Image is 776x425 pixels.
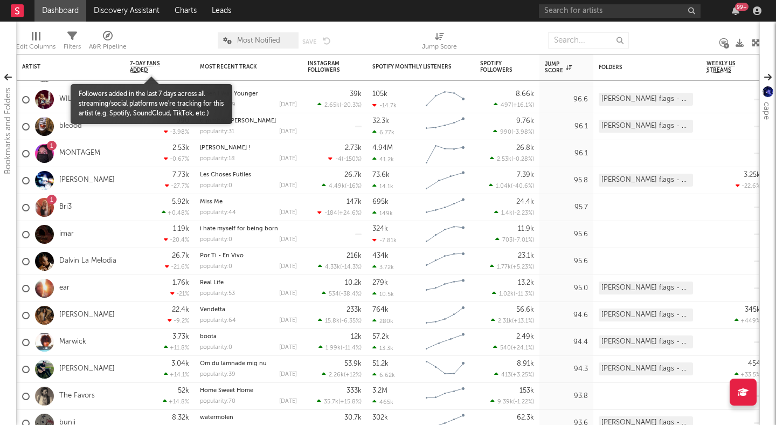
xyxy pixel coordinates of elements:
[422,40,457,53] div: Jump Score
[200,345,232,351] div: popularity: 0
[170,290,189,297] div: -21 %
[341,291,360,297] span: -38.4 %
[519,387,534,394] div: 153k
[200,183,232,189] div: popularity: 0
[318,263,362,270] div: ( )
[200,307,297,313] div: Vendetta
[200,226,297,232] div: i hate myself for being born
[200,118,297,124] div: trimmithy turner
[325,264,340,270] span: 4.33k
[516,333,534,340] div: 2.49k
[351,333,362,340] div: 12k
[599,282,693,294] div: [PERSON_NAME] flags - Dance (18)
[200,237,232,243] div: popularity: 0
[501,102,511,108] span: 497
[517,414,534,421] div: 62.3k
[512,264,532,270] span: +5.23 %
[322,371,362,378] div: ( )
[163,398,189,405] div: +14.8 %
[493,344,534,351] div: ( )
[372,291,394,298] div: 10.5k
[279,291,297,297] div: [DATE]
[89,27,127,58] div: A&R Pipeline
[279,372,297,378] div: [DATE]
[341,102,360,108] span: -20.3 %
[308,60,345,73] div: Instagram Followers
[347,387,362,394] div: 333k
[329,291,339,297] span: 534
[347,198,362,205] div: 147k
[200,199,223,205] a: Miss Me
[516,145,534,152] div: 26.8k
[599,64,680,71] div: Folders
[347,183,360,189] span: -16 %
[200,372,235,378] div: popularity: 39
[516,306,534,313] div: 56.6k
[59,257,116,266] a: Dalvin La Melodia
[200,388,253,394] a: Home Sweet Home
[172,333,189,340] div: 3.73k
[318,317,362,324] div: ( )
[545,228,588,241] div: 95.6
[172,414,189,421] div: 8.32k
[173,225,189,232] div: 1.19k
[164,155,189,162] div: -0.67 %
[172,198,189,205] div: 5.92k
[164,128,189,135] div: -3.98 %
[706,60,744,73] span: Weekly US Streams
[279,156,297,162] div: [DATE]
[736,182,760,189] div: -22.6 %
[372,345,393,352] div: 13.3k
[339,210,360,216] span: +24.6 %
[599,362,693,375] div: [PERSON_NAME] flags - Pop (22)
[200,91,258,97] a: When I Was Younger
[279,129,297,135] div: [DATE]
[172,91,189,98] div: 4.61k
[421,221,469,248] svg: Chart title
[493,128,534,135] div: ( )
[516,91,534,98] div: 8.66k
[512,345,532,351] span: +24.1 %
[513,102,532,108] span: +16.1 %
[500,129,511,135] span: 990
[335,156,342,162] span: -4
[16,27,56,58] div: Edit Columns
[317,398,362,405] div: ( )
[200,280,297,286] div: Real Life
[545,255,588,268] div: 95.6
[200,91,297,97] div: When I Was Younger
[548,32,629,49] input: Search...
[372,414,388,421] div: 302k
[200,226,278,232] a: i hate myself for being born
[279,345,297,351] div: [DATE]
[178,387,189,394] div: 52k
[599,309,693,321] div: [PERSON_NAME] flags - Pop (22)
[735,3,749,11] div: 99 +
[302,39,316,45] button: Save
[501,210,512,216] span: 1.4k
[495,236,534,243] div: ( )
[421,356,469,383] svg: Chart title
[342,264,360,270] span: -14.3 %
[342,345,360,351] span: -11.4 %
[372,399,393,406] div: 465k
[200,334,297,340] div: boota
[162,101,189,108] div: +5.98 %
[165,182,189,189] div: -27.7 %
[328,155,362,162] div: ( )
[518,225,534,232] div: 11.9k
[200,156,235,162] div: popularity: 18
[200,253,297,259] div: Por Ti - En Vivo
[372,318,393,325] div: 280k
[200,129,234,135] div: popularity: 31
[490,263,534,270] div: ( )
[168,317,189,324] div: -9.2 %
[421,167,469,194] svg: Chart title
[59,149,100,158] a: MONTAGEM
[344,414,362,421] div: 30.7k
[421,113,469,140] svg: Chart title
[745,306,760,313] div: 345k
[514,318,532,324] span: +13.1 %
[176,118,189,125] div: 990
[323,36,331,45] button: Undo the changes to the current view.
